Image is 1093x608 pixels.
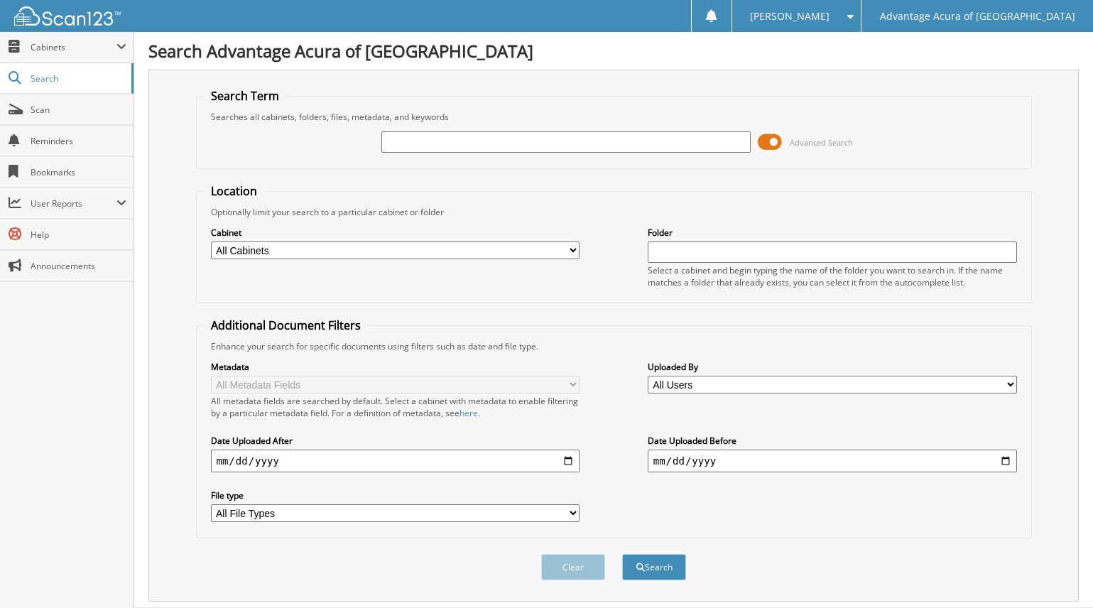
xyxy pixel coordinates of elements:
legend: Additional Document Filters [204,317,368,333]
a: here [460,407,478,419]
label: File type [211,489,580,501]
label: Date Uploaded After [211,435,580,447]
span: Advantage Acura of [GEOGRAPHIC_DATA] [880,12,1075,21]
legend: Location [204,183,264,199]
div: Enhance your search for specific documents using filters such as date and file type. [204,340,1024,352]
label: Date Uploaded Before [648,435,1017,447]
span: User Reports [31,197,116,210]
input: start [211,450,580,472]
img: scan123-logo-white.svg [14,6,121,26]
label: Cabinet [211,227,580,239]
div: Searches all cabinets, folders, files, metadata, and keywords [204,111,1024,123]
span: Scan [31,104,126,116]
legend: Search Term [204,88,286,104]
span: Help [31,229,126,241]
button: Clear [541,554,605,580]
span: Reminders [31,135,126,147]
span: Advanced Search [790,137,853,148]
label: Folder [648,227,1017,239]
div: Optionally limit your search to a particular cabinet or folder [204,206,1024,218]
span: Search [31,72,124,85]
h1: Search Advantage Acura of [GEOGRAPHIC_DATA] [148,39,1079,63]
span: [PERSON_NAME] [750,12,830,21]
button: Search [622,554,686,580]
label: Metadata [211,361,580,373]
div: All metadata fields are searched by default. Select a cabinet with metadata to enable filtering b... [211,395,580,419]
label: Uploaded By [648,361,1017,373]
span: Announcements [31,260,126,272]
input: end [648,450,1017,472]
span: Cabinets [31,41,116,53]
div: Select a cabinet and begin typing the name of the folder you want to search in. If the name match... [648,264,1017,288]
span: Bookmarks [31,166,126,178]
